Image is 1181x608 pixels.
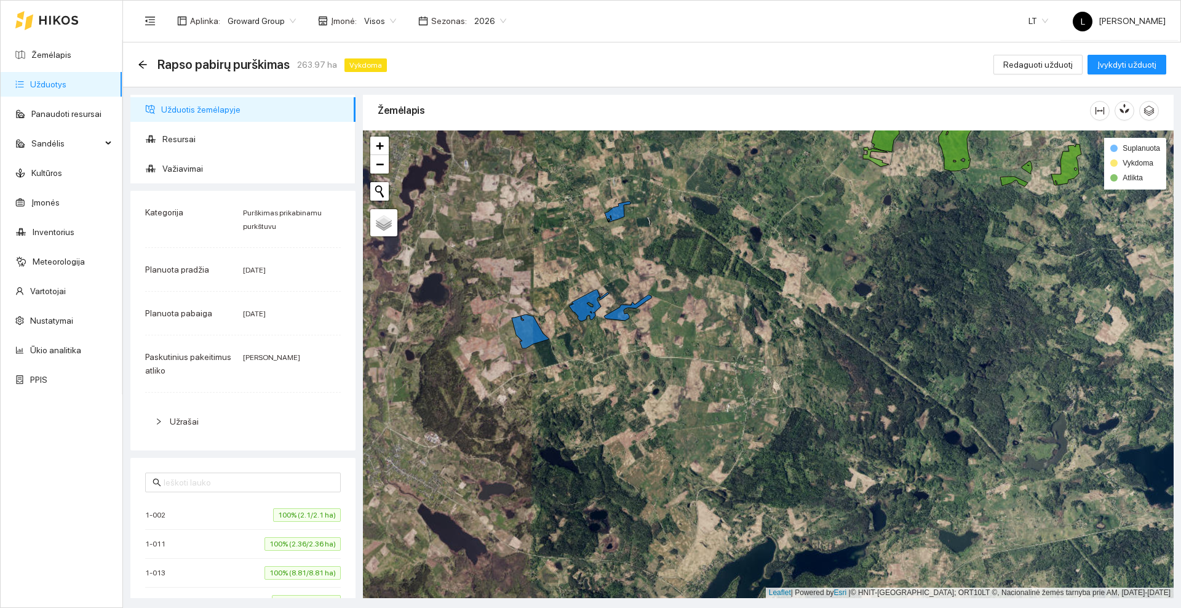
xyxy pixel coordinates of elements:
[370,137,389,155] a: Zoom in
[243,353,300,362] span: [PERSON_NAME]
[1088,55,1166,74] button: Įvykdyti užduotį
[145,265,209,274] span: Planuota pradžia
[1123,159,1153,167] span: Vykdoma
[370,209,397,236] a: Layers
[31,131,101,156] span: Sandėlis
[145,15,156,26] span: menu-fold
[138,9,162,33] button: menu-fold
[243,209,322,231] span: Purškimas prikabinamu purkštuvu
[157,55,290,74] span: Rapso pabirų purškimas
[264,566,341,580] span: 100% (8.81/8.81 ha)
[162,127,346,151] span: Resursai
[297,58,337,71] span: 263.97 ha
[1081,12,1085,31] span: L
[418,16,428,26] span: calendar
[834,588,847,597] a: Esri
[1091,106,1109,116] span: column-width
[318,16,328,26] span: shop
[33,227,74,237] a: Inventorius
[145,207,183,217] span: Kategorija
[1090,101,1110,121] button: column-width
[273,508,341,522] span: 100% (2.1/2.1 ha)
[30,79,66,89] a: Užduotys
[161,97,346,122] span: Užduotis žemėlapyje
[376,138,384,153] span: +
[30,286,66,296] a: Vartotojai
[31,168,62,178] a: Kultūros
[155,418,162,425] span: right
[1003,58,1073,71] span: Redaguoti užduotį
[31,109,101,119] a: Panaudoti resursai
[30,316,73,326] a: Nustatymai
[145,308,212,318] span: Planuota pabaiga
[1123,144,1160,153] span: Suplanuota
[243,310,266,318] span: [DATE]
[33,257,85,266] a: Meteorologija
[31,198,60,207] a: Įmonės
[145,538,172,550] span: 1-011
[153,478,161,487] span: search
[1028,12,1048,30] span: LT
[177,16,187,26] span: layout
[769,588,791,597] a: Leaflet
[378,93,1090,128] div: Žemėlapis
[145,407,341,436] div: Užrašai
[993,55,1083,74] button: Redaguoti užduotį
[243,266,266,274] span: [DATE]
[138,60,148,70] span: arrow-left
[164,476,333,489] input: Ieškoti lauko
[766,588,1174,598] div: | Powered by © HNIT-[GEOGRAPHIC_DATA]; ORT10LT ©, Nacionalinė žemės tarnyba prie AM, [DATE]-[DATE]
[370,182,389,201] button: Initiate a new search
[474,12,506,30] span: 2026
[30,375,47,385] a: PPIS
[264,537,341,551] span: 100% (2.36/2.36 ha)
[145,352,231,375] span: Paskutinius pakeitimus atliko
[344,58,387,72] span: Vykdoma
[30,345,81,355] a: Ūkio analitika
[331,14,357,28] span: Įmonė :
[370,155,389,174] a: Zoom out
[1123,174,1143,182] span: Atlikta
[228,12,296,30] span: Groward Group
[376,156,384,172] span: −
[993,60,1083,70] a: Redaguoti užduotį
[364,12,396,30] span: Visos
[145,596,172,608] span: 1-063
[170,417,199,426] span: Užrašai
[31,50,71,60] a: Žemėlapis
[138,60,148,70] div: Atgal
[145,567,172,579] span: 1-013
[1073,16,1166,26] span: [PERSON_NAME]
[162,156,346,181] span: Važiavimai
[849,588,851,597] span: |
[431,14,467,28] span: Sezonas :
[145,509,172,521] span: 1-002
[190,14,220,28] span: Aplinka :
[1097,58,1156,71] span: Įvykdyti užduotį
